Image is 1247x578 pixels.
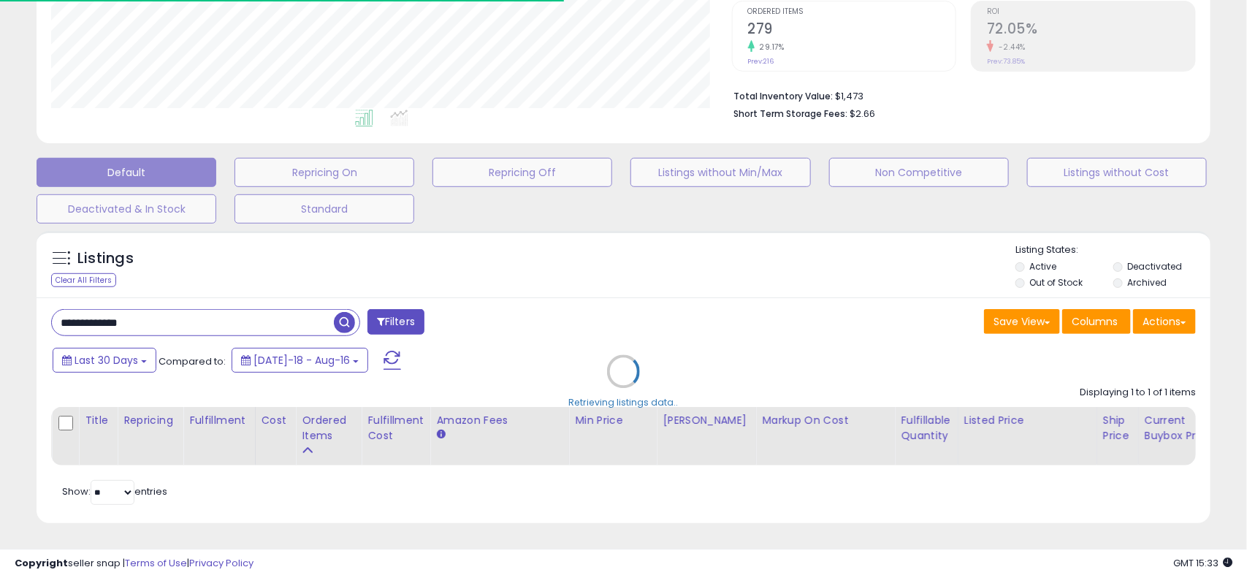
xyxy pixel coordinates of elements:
button: Listings without Min/Max [630,158,810,187]
button: Listings without Cost [1027,158,1207,187]
button: Repricing On [234,158,414,187]
button: Non Competitive [829,158,1009,187]
li: $1,473 [734,86,1185,104]
small: 29.17% [755,42,785,53]
b: Total Inventory Value: [734,90,834,102]
a: Terms of Use [125,556,187,570]
h2: 279 [748,20,956,40]
small: -2.44% [994,42,1026,53]
b: Short Term Storage Fees: [734,107,848,120]
span: ROI [987,8,1195,16]
span: $2.66 [850,107,876,121]
small: Prev: 73.85% [987,57,1025,66]
a: Privacy Policy [189,556,253,570]
div: seller snap | | [15,557,253,571]
small: Prev: 216 [748,57,774,66]
button: Deactivated & In Stock [37,194,216,224]
span: Ordered Items [748,8,956,16]
div: Retrieving listings data.. [569,397,679,410]
button: Default [37,158,216,187]
strong: Copyright [15,556,68,570]
button: Standard [234,194,414,224]
button: Repricing Off [432,158,612,187]
h2: 72.05% [987,20,1195,40]
span: 2025-09-16 15:33 GMT [1173,556,1232,570]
